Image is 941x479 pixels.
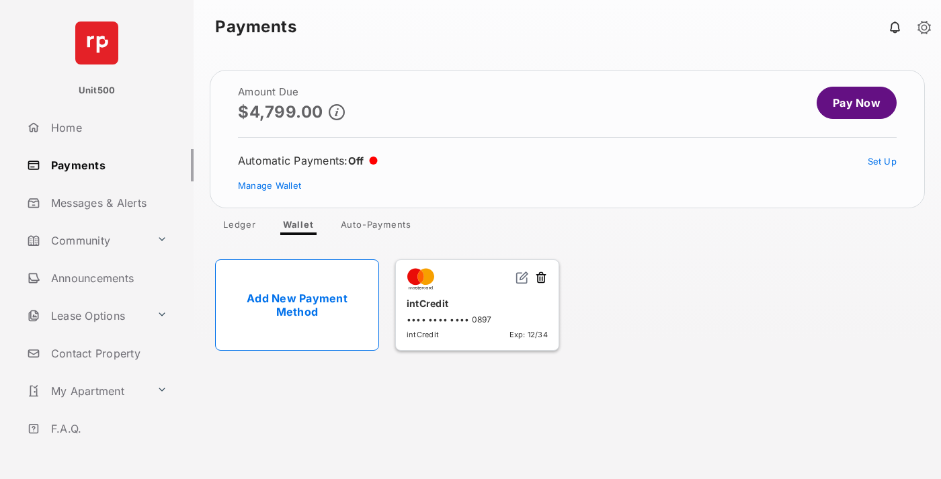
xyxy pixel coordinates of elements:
span: Exp: 12/34 [509,330,548,339]
a: Add New Payment Method [215,259,379,351]
a: Wallet [272,219,325,235]
img: svg+xml;base64,PHN2ZyB2aWV3Qm94PSIwIDAgMjQgMjQiIHdpZHRoPSIxNiIgaGVpZ2h0PSIxNiIgZmlsbD0ibm9uZSIgeG... [516,271,529,284]
a: Set Up [868,156,897,167]
a: Ledger [212,219,267,235]
a: Contact Property [22,337,194,369]
h2: Amount Due [238,87,345,97]
a: My Apartment [22,375,151,407]
strong: Payments [215,19,296,35]
a: Announcements [22,262,194,294]
img: svg+xml;base64,PHN2ZyB4bWxucz0iaHR0cDovL3d3dy53My5vcmcvMjAwMC9zdmciIHdpZHRoPSI2NCIgaGVpZ2h0PSI2NC... [75,21,118,64]
a: Home [22,112,194,144]
p: $4,799.00 [238,103,323,121]
a: Community [22,224,151,257]
div: Automatic Payments : [238,154,378,167]
a: Messages & Alerts [22,187,194,219]
div: •••• •••• •••• 0897 [407,314,548,324]
div: intCredit [407,292,548,314]
a: Auto-Payments [330,219,422,235]
p: Unit500 [79,84,116,97]
span: intCredit [407,330,439,339]
a: Manage Wallet [238,180,301,191]
a: Lease Options [22,300,151,332]
span: Off [348,155,364,167]
a: F.A.Q. [22,412,194,445]
a: Payments [22,149,194,181]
